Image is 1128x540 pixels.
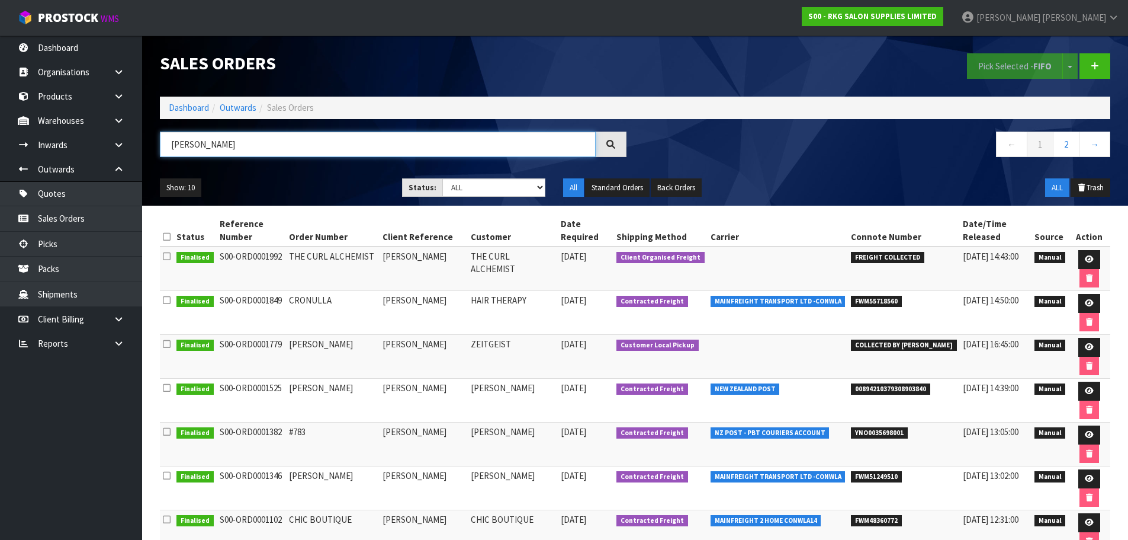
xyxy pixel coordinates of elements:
[967,53,1063,79] button: Pick Selected -FIFO
[802,7,943,26] a: S00 - RKG SALON SUPPLIES LIMITED
[176,252,214,264] span: Finalised
[1034,384,1066,395] span: Manual
[1031,215,1069,247] th: Source
[808,11,937,21] strong: S00 - RKG SALON SUPPLIES LIMITED
[176,427,214,439] span: Finalised
[169,102,209,113] a: Dashboard
[1045,178,1069,197] button: ALL
[616,515,688,527] span: Contracted Freight
[616,384,688,395] span: Contracted Freight
[18,10,33,25] img: cube-alt.png
[176,471,214,483] span: Finalised
[286,379,379,423] td: [PERSON_NAME]
[380,379,468,423] td: [PERSON_NAME]
[851,252,924,264] span: FREIGHT COLLECTED
[468,291,558,335] td: HAIR THERAPY
[380,335,468,379] td: [PERSON_NAME]
[173,215,217,247] th: Status
[851,384,930,395] span: 00894210379308903840
[960,215,1031,247] th: Date/Time Released
[561,251,586,262] span: [DATE]
[217,335,287,379] td: S00-ORD0001779
[561,426,586,437] span: [DATE]
[563,178,584,197] button: All
[468,247,558,291] td: THE CURL ALCHEMIST
[267,102,314,113] span: Sales Orders
[176,515,214,527] span: Finalised
[409,183,436,193] strong: Status:
[976,12,1040,23] span: [PERSON_NAME]
[1034,340,1066,352] span: Manual
[561,514,586,525] span: [DATE]
[1034,515,1066,527] span: Manual
[848,215,960,247] th: Connote Number
[217,291,287,335] td: S00-ORD0001849
[1042,12,1106,23] span: [PERSON_NAME]
[851,515,902,527] span: FWM48360772
[711,427,830,439] span: NZ POST - PBT COURIERS ACCOUNT
[963,426,1018,437] span: [DATE] 13:05:00
[616,252,705,264] span: Client Organised Freight
[711,296,846,308] span: MAINFREIGHT TRANSPORT LTD -CONWLA
[38,10,98,25] span: ProStock
[561,470,586,481] span: [DATE]
[708,215,849,247] th: Carrier
[851,340,957,352] span: COLLECTED BY [PERSON_NAME]
[963,382,1018,394] span: [DATE] 14:39:00
[613,215,708,247] th: Shipping Method
[651,178,702,197] button: Back Orders
[160,178,201,197] button: Show: 10
[561,382,586,394] span: [DATE]
[561,295,586,306] span: [DATE]
[217,466,287,510] td: S00-ORD0001346
[176,384,214,395] span: Finalised
[380,215,468,247] th: Client Reference
[996,132,1027,157] a: ←
[380,466,468,510] td: [PERSON_NAME]
[1068,215,1110,247] th: Action
[616,340,699,352] span: Customer Local Pickup
[1034,252,1066,264] span: Manual
[380,247,468,291] td: [PERSON_NAME]
[286,247,379,291] td: THE CURL ALCHEMIST
[468,335,558,379] td: ZEITGEIST
[963,514,1018,525] span: [DATE] 12:31:00
[101,13,119,24] small: WMS
[1034,471,1066,483] span: Manual
[644,132,1111,161] nav: Page navigation
[176,296,214,308] span: Finalised
[217,379,287,423] td: S00-ORD0001525
[585,178,650,197] button: Standard Orders
[851,427,908,439] span: YNO0035698001
[1053,132,1079,157] a: 2
[286,423,379,466] td: #783
[468,466,558,510] td: [PERSON_NAME]
[176,340,214,352] span: Finalised
[1027,132,1053,157] a: 1
[217,215,287,247] th: Reference Number
[217,423,287,466] td: S00-ORD0001382
[380,423,468,466] td: [PERSON_NAME]
[963,470,1018,481] span: [DATE] 13:02:00
[220,102,256,113] a: Outwards
[468,215,558,247] th: Customer
[1034,427,1066,439] span: Manual
[851,471,902,483] span: FWM51249510
[711,471,846,483] span: MAINFREIGHT TRANSPORT LTD -CONWLA
[616,427,688,439] span: Contracted Freight
[286,291,379,335] td: CRONULLA
[468,379,558,423] td: [PERSON_NAME]
[1071,178,1110,197] button: Trash
[963,251,1018,262] span: [DATE] 14:43:00
[616,471,688,483] span: Contracted Freight
[286,466,379,510] td: [PERSON_NAME]
[217,247,287,291] td: S00-ORD0001992
[558,215,613,247] th: Date Required
[963,295,1018,306] span: [DATE] 14:50:00
[561,338,586,350] span: [DATE]
[963,338,1018,350] span: [DATE] 16:45:00
[286,335,379,379] td: [PERSON_NAME]
[1034,296,1066,308] span: Manual
[468,423,558,466] td: [PERSON_NAME]
[380,291,468,335] td: [PERSON_NAME]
